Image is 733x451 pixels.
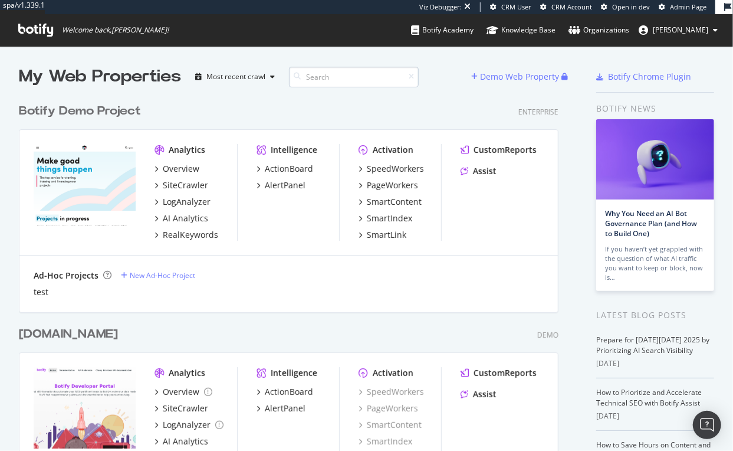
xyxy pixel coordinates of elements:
[419,2,462,12] div: Viz Debugger:
[367,179,418,191] div: PageWorkers
[271,367,317,379] div: Intelligence
[265,386,313,398] div: ActionBoard
[155,196,211,208] a: LogAnalyzer
[670,2,706,11] span: Admin Page
[612,2,650,11] span: Open in dev
[473,165,497,177] div: Assist
[596,335,709,355] a: Prepare for [DATE][DATE] 2025 by Prioritizing AI Search Visibility
[373,144,413,156] div: Activation
[367,213,412,224] div: SmartIndex
[518,107,558,117] div: Enterprise
[551,2,592,11] span: CRM Account
[265,403,305,414] div: AlertPanel
[474,367,537,379] div: CustomReports
[155,419,223,431] a: LogAnalyzer
[34,270,98,282] div: Ad-Hoc Projects
[461,144,537,156] a: CustomReports
[155,436,208,447] a: AI Analytics
[359,163,424,175] a: SpeedWorkers
[155,163,199,175] a: Overview
[359,386,424,398] a: SpeedWorkers
[461,367,537,379] a: CustomReports
[265,163,313,175] div: ActionBoard
[608,71,691,83] div: Botify Chrome Plugin
[163,196,211,208] div: LogAnalyzer
[487,14,555,46] a: Knowledge Base
[19,103,146,120] a: Botify Demo Project
[163,419,211,431] div: LogAnalyzer
[653,25,708,35] span: Arthur Roncey
[19,326,118,343] div: [DOMAIN_NAME]
[596,71,691,83] a: Botify Chrome Plugin
[605,208,697,238] a: Why You Need an AI Bot Governance Plan (and How to Build One)
[359,179,418,191] a: PageWorkers
[373,367,413,379] div: Activation
[490,2,531,12] a: CRM User
[163,229,218,241] div: RealKeywords
[473,388,497,400] div: Assist
[34,144,136,225] img: ulule.com
[461,388,497,400] a: Assist
[540,2,592,12] a: CRM Account
[169,367,205,379] div: Analytics
[359,436,412,447] a: SmartIndex
[568,14,629,46] a: Organizations
[34,286,48,298] a: test
[257,163,313,175] a: ActionBoard
[359,419,422,431] a: SmartContent
[471,67,561,86] button: Demo Web Property
[163,213,208,224] div: AI Analytics
[605,244,705,282] div: If you haven’t yet grappled with the question of what AI traffic you want to keep or block, now is…
[163,403,208,414] div: SiteCrawler
[155,179,208,191] a: SiteCrawler
[155,213,208,224] a: AI Analytics
[359,196,422,208] a: SmartContent
[163,179,208,191] div: SiteCrawler
[271,144,317,156] div: Intelligence
[359,403,418,414] a: PageWorkers
[34,367,136,449] img: developers.botify.com
[537,330,558,340] div: Demo
[289,67,419,87] input: Search
[19,103,141,120] div: Botify Demo Project
[629,21,727,40] button: [PERSON_NAME]
[411,24,474,36] div: Botify Academy
[206,73,265,80] div: Most recent crawl
[155,403,208,414] a: SiteCrawler
[155,386,212,398] a: Overview
[596,102,714,115] div: Botify news
[130,270,195,280] div: New Ad-Hoc Project
[155,229,218,241] a: RealKeywords
[257,403,305,414] a: AlertPanel
[501,2,531,11] span: CRM User
[659,2,706,12] a: Admin Page
[596,387,702,408] a: How to Prioritize and Accelerate Technical SEO with Botify Assist
[62,25,169,35] span: Welcome back, [PERSON_NAME] !
[163,386,199,398] div: Overview
[19,326,123,343] a: [DOMAIN_NAME]
[596,411,714,421] div: [DATE]
[601,2,650,12] a: Open in dev
[596,358,714,369] div: [DATE]
[461,165,497,177] a: Assist
[487,24,555,36] div: Knowledge Base
[163,436,208,447] div: AI Analytics
[163,163,199,175] div: Overview
[169,144,205,156] div: Analytics
[367,196,422,208] div: SmartContent
[359,229,406,241] a: SmartLink
[121,270,195,280] a: New Ad-Hoc Project
[596,119,714,200] img: Why You Need an AI Bot Governance Plan (and How to Build One)
[480,71,559,83] div: Demo Web Property
[568,24,629,36] div: Organizations
[257,179,305,191] a: AlertPanel
[411,14,474,46] a: Botify Academy
[265,179,305,191] div: AlertPanel
[257,386,313,398] a: ActionBoard
[367,229,406,241] div: SmartLink
[190,67,280,86] button: Most recent crawl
